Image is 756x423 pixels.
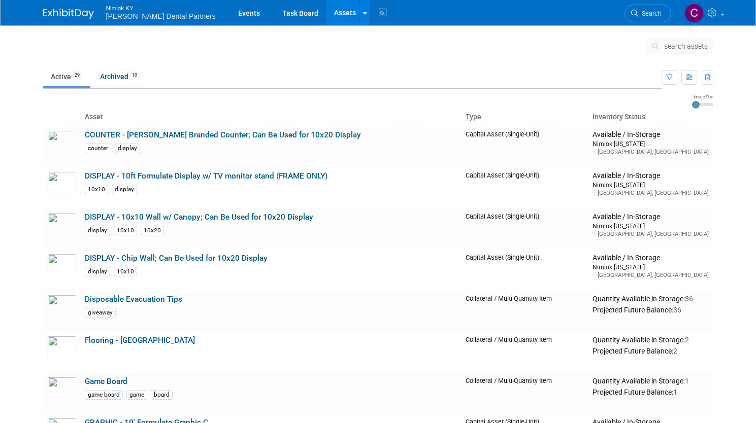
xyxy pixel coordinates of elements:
div: counter [85,144,111,153]
a: Flooring - [GEOGRAPHIC_DATA] [85,336,195,345]
a: Game Board [85,377,127,386]
td: Capital Asset (Single-Unit) [462,250,589,291]
td: Collateral / Multi-Quantity Item [462,291,589,332]
td: Collateral / Multi-Quantity Item [462,373,589,414]
div: Available / In-Storage [593,213,709,222]
span: Search [638,10,662,17]
span: Nimlok KY [106,2,216,13]
span: 10 [129,72,140,79]
div: board [151,390,173,400]
th: Type [462,109,589,126]
div: display [85,267,110,276]
span: [PERSON_NAME] Dental Partners [106,12,216,20]
span: 36 [685,295,693,303]
div: Nimlok [US_STATE] [593,263,709,271]
a: Active29 [43,67,90,86]
a: Archived10 [92,67,148,86]
div: [GEOGRAPHIC_DATA], [GEOGRAPHIC_DATA] [593,148,709,156]
div: Quantity Available in Storage: [593,336,709,345]
div: game [126,390,147,400]
th: Asset [81,109,462,126]
div: game board [85,390,123,400]
div: 10x10 [85,185,108,194]
div: 10x20 [141,226,164,235]
div: display [85,226,110,235]
td: Capital Asset (Single-Unit) [462,167,589,208]
div: display [115,144,140,153]
div: 10x10 [114,267,137,276]
td: Capital Asset (Single-Unit) [462,126,589,167]
span: 29 [72,72,83,79]
div: [GEOGRAPHIC_DATA], [GEOGRAPHIC_DATA] [593,189,709,197]
button: search assets [646,38,713,54]
div: Projected Future Balance: [593,345,709,356]
span: search assets [664,42,708,50]
div: Quantity Available in Storage: [593,295,709,304]
a: DISPLAY - 10ft Formulate Display w/ TV monitor stand (FRAME ONLY) [85,171,327,181]
div: display [112,185,137,194]
td: Capital Asset (Single-Unit) [462,208,589,250]
a: Search [624,5,671,22]
img: Cassidy Rutledge [684,4,704,23]
img: ExhibitDay [43,9,94,19]
div: Quantity Available in Storage: [593,377,709,386]
div: Available / In-Storage [593,130,709,139]
div: giveaway [85,308,116,318]
span: 36 [673,306,681,314]
div: Available / In-Storage [593,171,709,181]
span: 2 [673,347,677,355]
div: Nimlok [US_STATE] [593,222,709,230]
div: Nimlok [US_STATE] [593,139,709,148]
div: [GEOGRAPHIC_DATA], [GEOGRAPHIC_DATA] [593,230,709,238]
span: 2 [685,336,689,344]
div: Image Size [692,94,713,100]
div: [GEOGRAPHIC_DATA], [GEOGRAPHIC_DATA] [593,271,709,279]
a: DISPLAY - Chip Wall; Can Be Used for 10x20 Display [85,254,268,263]
td: Collateral / Multi-Quantity Item [462,332,589,373]
a: DISPLAY - 10x10 Wall w/ Canopy; Can Be Used for 10x20 Display [85,213,313,222]
a: COUNTER - [PERSON_NAME] Branded Counter; Can Be Used for 10x20 Display [85,130,361,139]
div: 10x10 [114,226,137,235]
span: 1 [685,377,689,385]
div: Nimlok [US_STATE] [593,181,709,189]
div: Projected Future Balance: [593,386,709,397]
span: 1 [673,388,677,396]
div: Available / In-Storage [593,254,709,263]
div: Projected Future Balance: [593,304,709,315]
a: Disposable Evacuation Tips [85,295,182,304]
